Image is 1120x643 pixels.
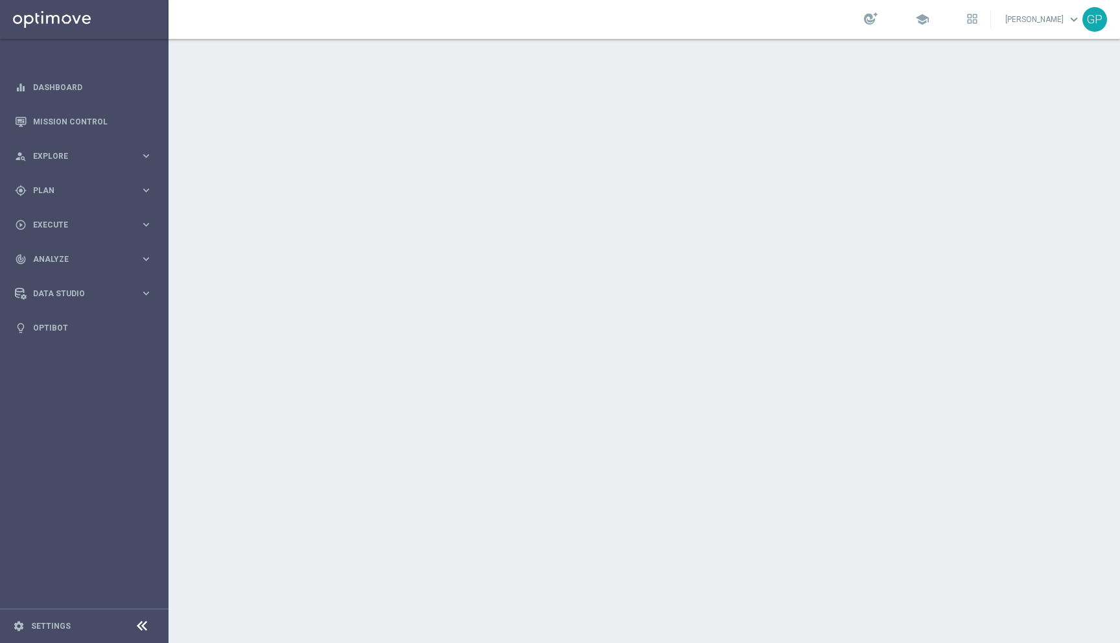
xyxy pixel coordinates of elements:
[14,254,153,264] button: track_changes Analyze keyboard_arrow_right
[14,185,153,196] button: gps_fixed Plan keyboard_arrow_right
[15,253,27,265] i: track_changes
[33,310,152,345] a: Optibot
[33,255,140,263] span: Analyze
[33,221,140,229] span: Execute
[140,150,152,162] i: keyboard_arrow_right
[140,218,152,231] i: keyboard_arrow_right
[140,184,152,196] i: keyboard_arrow_right
[15,322,27,334] i: lightbulb
[14,117,153,127] button: Mission Control
[15,185,27,196] i: gps_fixed
[33,152,140,160] span: Explore
[1067,12,1081,27] span: keyboard_arrow_down
[14,220,153,230] button: play_circle_outline Execute keyboard_arrow_right
[15,150,27,162] i: person_search
[15,288,140,299] div: Data Studio
[15,82,27,93] i: equalizer
[1082,7,1107,32] div: GP
[15,310,152,345] div: Optibot
[14,288,153,299] button: Data Studio keyboard_arrow_right
[33,187,140,194] span: Plan
[140,253,152,265] i: keyboard_arrow_right
[31,622,71,630] a: Settings
[33,290,140,298] span: Data Studio
[14,82,153,93] button: equalizer Dashboard
[15,219,140,231] div: Execute
[15,150,140,162] div: Explore
[15,185,140,196] div: Plan
[915,12,929,27] span: school
[15,70,152,104] div: Dashboard
[33,104,152,139] a: Mission Control
[1004,10,1082,29] a: [PERSON_NAME]keyboard_arrow_down
[13,620,25,632] i: settings
[140,287,152,299] i: keyboard_arrow_right
[14,323,153,333] button: lightbulb Optibot
[15,219,27,231] i: play_circle_outline
[15,253,140,265] div: Analyze
[14,151,153,161] button: person_search Explore keyboard_arrow_right
[15,104,152,139] div: Mission Control
[33,70,152,104] a: Dashboard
